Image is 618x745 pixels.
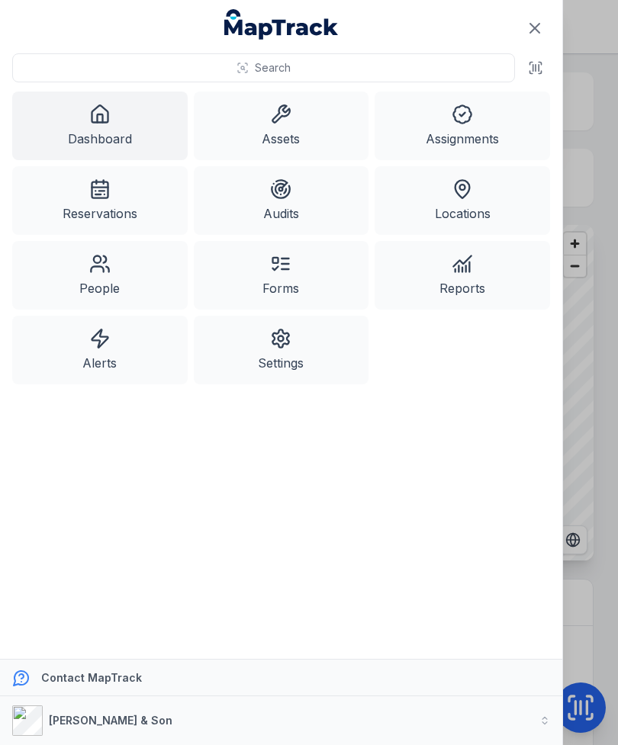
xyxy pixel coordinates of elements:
[375,241,550,310] a: Reports
[194,316,369,384] a: Settings
[41,671,142,684] strong: Contact MapTrack
[194,241,369,310] a: Forms
[375,166,550,235] a: Locations
[12,166,188,235] a: Reservations
[12,53,515,82] button: Search
[519,12,551,44] button: Close navigation
[194,166,369,235] a: Audits
[49,714,172,727] strong: [PERSON_NAME] & Son
[255,60,291,75] span: Search
[194,92,369,160] a: Assets
[12,92,188,160] a: Dashboard
[12,241,188,310] a: People
[375,92,550,160] a: Assignments
[12,316,188,384] a: Alerts
[224,9,339,40] a: MapTrack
